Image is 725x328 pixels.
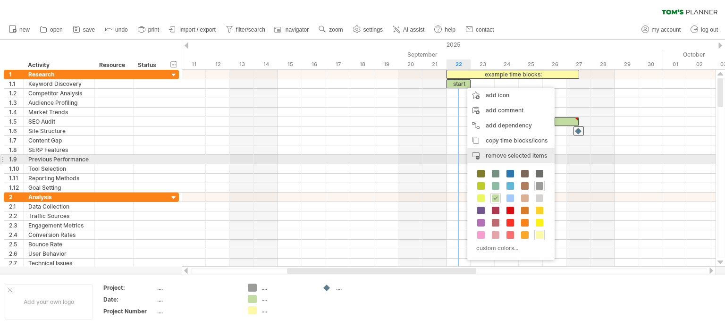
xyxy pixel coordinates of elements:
div: Keyword Discovery [28,79,90,88]
div: Engagement Metrics [28,221,90,230]
div: Tool Selection [28,164,90,173]
div: Monday, 22 September 2025 [447,59,471,69]
div: 1.11 [9,174,23,183]
div: Thursday, 18 September 2025 [350,59,374,69]
div: .... [336,284,388,292]
div: 1.2 [9,89,23,98]
div: Project: [103,284,155,292]
div: Competitor Analysis [28,89,90,98]
span: open [50,26,63,33]
div: Goal Setting [28,183,90,192]
div: Sunday, 21 September 2025 [422,59,447,69]
div: add comment [467,103,555,118]
div: add icon [467,88,555,103]
div: Status [138,60,159,70]
span: print [148,26,159,33]
div: Tuesday, 30 September 2025 [639,59,663,69]
span: navigator [286,26,309,33]
a: contact [463,24,497,36]
div: 2.1 [9,202,23,211]
div: Friday, 19 September 2025 [374,59,398,69]
div: 2.2 [9,211,23,220]
div: Previous Performance [28,155,90,164]
div: 1.9 [9,155,23,164]
span: contact [476,26,494,33]
div: 2.7 [9,259,23,268]
div: 1.3 [9,98,23,107]
div: Date: [103,295,155,303]
span: my account [652,26,681,33]
div: 1.7 [9,136,23,145]
div: Friday, 26 September 2025 [543,59,567,69]
div: Sunday, 14 September 2025 [254,59,278,69]
div: Thursday, 2 October 2025 [687,59,711,69]
div: Saturday, 13 September 2025 [230,59,254,69]
div: Wednesday, 17 September 2025 [326,59,350,69]
div: 2.5 [9,240,23,249]
div: Monday, 15 September 2025 [278,59,302,69]
div: 1.12 [9,183,23,192]
div: 2.4 [9,230,23,239]
div: 1 [9,70,23,79]
div: Research [28,70,90,79]
a: new [7,24,33,36]
div: 2.6 [9,249,23,258]
a: open [37,24,66,36]
div: 2 [9,193,23,202]
div: Analysis [28,193,90,202]
div: Content Gap [28,136,90,145]
div: Tuesday, 23 September 2025 [471,59,495,69]
div: .... [157,295,236,303]
div: Add your own logo [5,284,93,320]
div: 1.4 [9,108,23,117]
div: start [447,79,471,88]
div: User Behavior [28,249,90,258]
div: SERP Features [28,145,90,154]
div: Technical Issues [28,259,90,268]
div: SEO Audit [28,117,90,126]
div: Traffic Sources [28,211,90,220]
div: 1.8 [9,145,23,154]
span: import / export [179,26,216,33]
div: Activity [28,60,89,70]
div: Wednesday, 1 October 2025 [663,59,687,69]
div: Conversion Rates [28,230,90,239]
div: 1.5 [9,117,23,126]
a: log out [688,24,721,36]
a: import / export [167,24,219,36]
a: help [432,24,458,36]
span: undo [115,26,128,33]
div: Tuesday, 16 September 2025 [302,59,326,69]
div: Resource [99,60,128,70]
div: Wednesday, 24 September 2025 [495,59,519,69]
div: Thursday, 25 September 2025 [519,59,543,69]
a: save [70,24,98,36]
a: my account [639,24,683,36]
span: save [83,26,95,33]
span: settings [363,26,383,33]
div: Saturday, 27 September 2025 [567,59,591,69]
div: Site Structure [28,126,90,135]
span: AI assist [403,26,424,33]
a: undo [102,24,131,36]
span: log out [701,26,718,33]
div: .... [157,307,236,315]
div: .... [261,306,313,314]
div: Sunday, 28 September 2025 [591,59,615,69]
span: filter/search [236,26,265,33]
div: 1.6 [9,126,23,135]
div: Thursday, 11 September 2025 [182,59,206,69]
div: 2.3 [9,221,23,230]
div: Data Collection [28,202,90,211]
div: Bounce Rate [28,240,90,249]
span: remove selected items [486,152,547,159]
div: custom colors... [472,242,547,254]
div: .... [157,284,236,292]
div: Market Trends [28,108,90,117]
a: zoom [316,24,346,36]
div: Monday, 29 September 2025 [615,59,639,69]
div: Audience Profiling [28,98,90,107]
span: zoom [329,26,343,33]
div: 1.10 [9,164,23,173]
div: 1.1 [9,79,23,88]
